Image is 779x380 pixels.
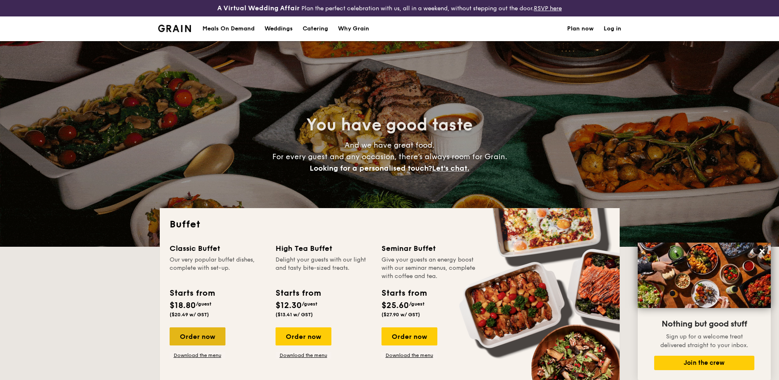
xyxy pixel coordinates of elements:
[217,3,300,13] h4: A Virtual Wedding Affair
[170,352,225,359] a: Download the menu
[272,141,507,173] span: And we have great food. For every guest and any occasion, there’s always room for Grain.
[333,16,374,41] a: Why Grain
[298,16,333,41] a: Catering
[170,218,610,231] h2: Buffet
[303,16,328,41] h1: Catering
[170,312,209,317] span: ($20.49 w/ GST)
[170,327,225,345] div: Order now
[567,16,594,41] a: Plan now
[381,301,409,310] span: $25.60
[381,256,478,280] div: Give your guests an energy boost with our seminar menus, complete with coffee and tea.
[662,319,747,329] span: Nothing but good stuff
[381,327,437,345] div: Order now
[276,312,313,317] span: ($13.41 w/ GST)
[276,352,331,359] a: Download the menu
[158,25,191,32] a: Logotype
[381,243,478,254] div: Seminar Buffet
[170,287,214,299] div: Starts from
[306,115,473,135] span: You have good taste
[756,245,769,258] button: Close
[153,3,626,13] div: Plan the perfect celebration with us, all in a weekend, without stepping out the door.
[198,16,260,41] a: Meals On Demand
[338,16,369,41] div: Why Grain
[660,333,748,349] span: Sign up for a welcome treat delivered straight to your inbox.
[196,301,211,307] span: /guest
[276,287,320,299] div: Starts from
[409,301,425,307] span: /guest
[381,312,420,317] span: ($27.90 w/ GST)
[638,243,771,308] img: DSC07876-Edit02-Large.jpeg
[534,5,562,12] a: RSVP here
[604,16,621,41] a: Log in
[381,352,437,359] a: Download the menu
[202,16,255,41] div: Meals On Demand
[170,301,196,310] span: $18.80
[276,301,302,310] span: $12.30
[432,164,469,173] span: Let's chat.
[276,243,372,254] div: High Tea Buffet
[158,25,191,32] img: Grain
[276,256,372,280] div: Delight your guests with our light and tasty bite-sized treats.
[260,16,298,41] a: Weddings
[170,256,266,280] div: Our very popular buffet dishes, complete with set-up.
[302,301,317,307] span: /guest
[654,356,754,370] button: Join the crew
[276,327,331,345] div: Order now
[170,243,266,254] div: Classic Buffet
[264,16,293,41] div: Weddings
[381,287,426,299] div: Starts from
[310,164,432,173] span: Looking for a personalised touch?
